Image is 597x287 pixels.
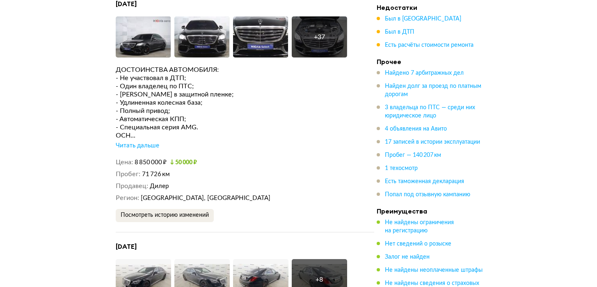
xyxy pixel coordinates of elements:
span: Не найдены неоплаченные штрафы [385,267,483,273]
h4: Прочее [377,57,492,66]
div: + 37 [314,33,325,41]
div: - Не участвовал в ДТП; [116,74,374,82]
span: 17 записей в истории эксплуатации [385,139,480,145]
dt: Пробег [116,170,140,179]
span: Был в [GEOGRAPHIC_DATA] [385,16,461,22]
img: Car Photo [116,16,171,57]
span: 4 объявления на Авито [385,126,447,132]
span: 8 850 000 ₽ [135,159,167,165]
span: Пробег — 140 207 км [385,152,441,158]
span: Дилер [150,183,169,189]
span: [GEOGRAPHIC_DATA], [GEOGRAPHIC_DATA] [141,195,270,201]
div: Читать дальше [116,142,159,150]
span: Попал под отзывную кампанию [385,192,470,197]
div: - [PERSON_NAME] в защитной пленке; [116,90,374,99]
span: 3 владельца по ПТС — среди них юридическое лицо [385,105,475,119]
div: - Автоматическая КПП; [116,115,374,123]
img: Car Photo [233,16,288,57]
div: - Один владелец по ПТС; [116,82,374,90]
span: Есть расчёты стоимости ремонта [385,42,473,48]
span: Был в ДТП [385,29,414,35]
dt: Продавец [116,182,148,191]
h4: Преимущества [377,207,492,215]
span: 1 техосмотр [385,165,418,171]
small: 50 000 ₽ [170,160,197,165]
h4: Недостатки [377,3,492,11]
span: Есть таможенная декларация [385,179,464,184]
h4: [DATE] [116,242,374,251]
div: ОСН... [116,131,374,140]
span: Нет сведений о розыске [385,241,451,247]
dt: Регион [116,194,139,202]
span: Не найдены ограничения на регистрацию [385,220,454,234]
span: 71 726 км [142,171,170,177]
div: - Специальная серия AMG. [116,123,374,131]
button: Посмотреть историю изменений [116,209,214,222]
img: Car Photo [174,16,230,57]
div: ДОСТОИНСТВА АВТОМОБИЛЯ: [116,66,374,74]
div: - Удлиненная колесная база; [116,99,374,107]
span: Найден долг за проезд по платным дорогам [385,83,481,97]
span: Посмотреть историю изменений [121,212,209,218]
div: - Полный привод; [116,107,374,115]
div: + 8 [316,276,323,284]
span: Найдено 7 арбитражных дел [385,70,464,76]
dt: Цена [116,158,133,167]
span: Залог не найден [385,254,430,260]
